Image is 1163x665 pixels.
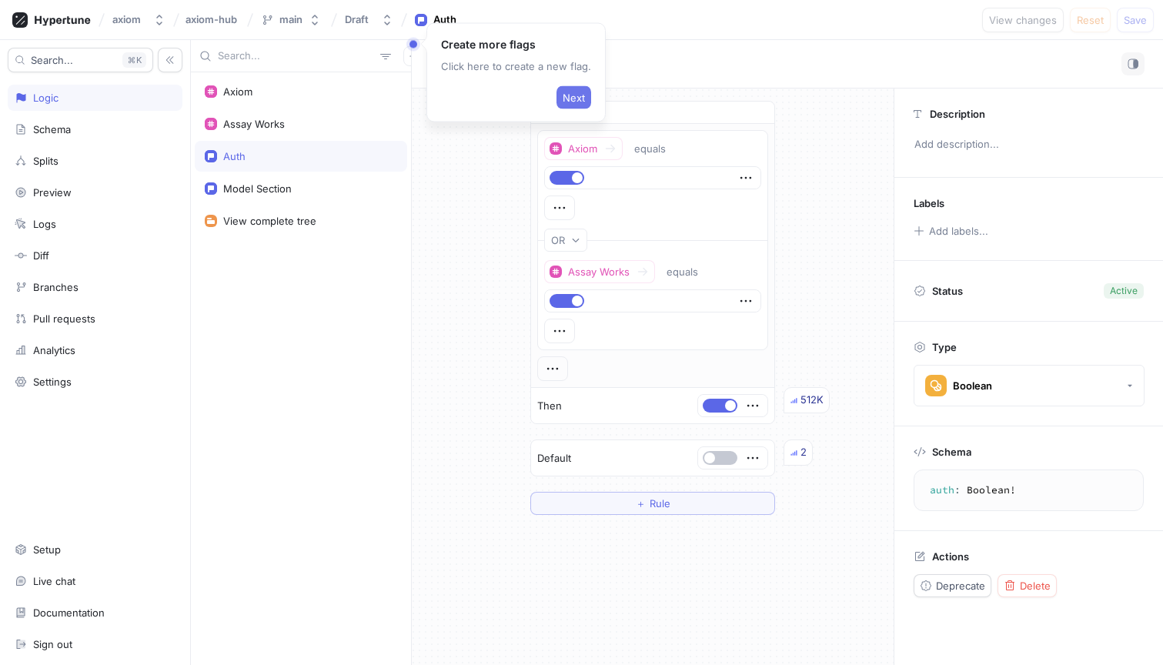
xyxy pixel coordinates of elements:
[33,92,58,104] div: Logic
[921,476,1137,504] textarea: auth: Boolean!
[800,445,807,460] div: 2
[1077,15,1104,25] span: Reset
[122,52,146,68] div: K
[223,215,316,227] div: View complete tree
[185,14,237,25] span: axiom-hub
[930,108,985,120] p: Description
[223,118,285,130] div: Assay Works
[33,218,56,230] div: Logs
[932,280,963,302] p: Status
[636,499,646,508] span: ＋
[339,7,399,32] button: Draft
[33,249,49,262] div: Diff
[223,182,292,195] div: Model Section
[1020,581,1051,590] span: Delete
[345,13,369,26] div: Draft
[914,365,1145,406] button: Boolean
[223,85,252,98] div: Axiom
[255,7,327,32] button: main
[1110,284,1138,298] div: Active
[33,543,61,556] div: Setup
[932,550,969,563] p: Actions
[667,266,698,279] div: equals
[544,137,623,160] button: Axiom
[112,13,141,26] div: axiom
[568,266,630,279] div: Assay Works
[1117,8,1154,32] button: Save
[914,574,991,597] button: Deprecate
[634,142,666,155] div: equals
[537,451,571,466] p: Default
[433,12,456,28] div: Auth
[568,142,597,155] div: Axiom
[33,344,75,356] div: Analytics
[33,155,58,167] div: Splits
[908,221,993,241] button: Add labels...
[907,132,1150,158] p: Add description...
[33,186,72,199] div: Preview
[8,48,153,72] button: Search...K
[932,446,971,458] p: Schema
[989,15,1057,25] span: View changes
[530,492,775,515] button: ＋Rule
[33,312,95,325] div: Pull requests
[936,581,985,590] span: Deprecate
[800,393,824,408] div: 512K
[1070,8,1111,32] button: Reset
[544,260,655,283] button: Assay Works
[223,150,246,162] div: Auth
[982,8,1064,32] button: View changes
[660,260,720,283] button: equals
[650,499,670,508] span: Rule
[33,376,72,388] div: Settings
[551,234,565,247] div: OR
[33,123,71,135] div: Schema
[31,55,73,65] span: Search...
[106,7,172,32] button: axiom
[33,281,79,293] div: Branches
[33,607,105,619] div: Documentation
[953,379,992,393] div: Boolean
[218,48,374,64] input: Search...
[998,574,1057,597] button: Delete
[33,638,72,650] div: Sign out
[914,197,944,209] p: Labels
[8,600,182,626] a: Documentation
[537,399,562,414] p: Then
[627,137,688,160] button: equals
[932,341,957,353] p: Type
[33,575,75,587] div: Live chat
[544,229,587,252] button: OR
[1124,15,1147,25] span: Save
[279,13,302,26] div: main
